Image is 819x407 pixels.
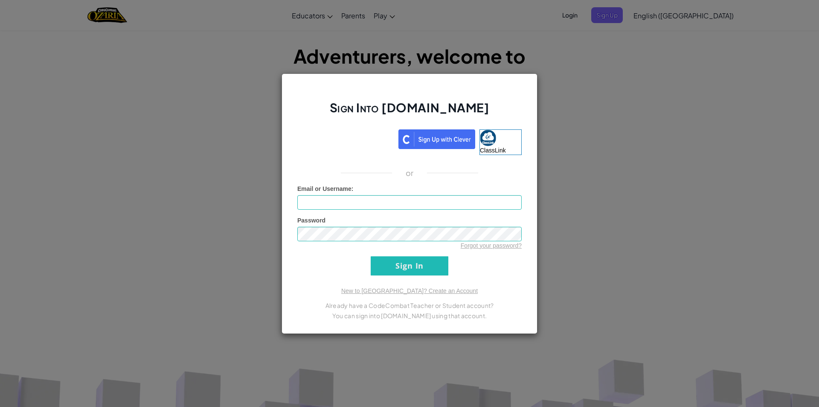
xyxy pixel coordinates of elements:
[406,168,414,178] p: or
[371,256,448,275] input: Sign In
[461,242,522,249] a: Forgot your password?
[480,130,496,146] img: classlink-logo-small.png
[293,129,398,147] iframe: Sign in with Google Button
[297,184,354,193] label: :
[480,147,506,154] span: ClassLink
[297,100,522,124] h2: Sign Into [DOMAIN_NAME]
[297,310,522,321] p: You can sign into [DOMAIN_NAME] using that account.
[297,185,351,192] span: Email or Username
[297,300,522,310] p: Already have a CodeCombat Teacher or Student account?
[341,287,478,294] a: New to [GEOGRAPHIC_DATA]? Create an Account
[398,129,475,149] img: clever_sso_button@2x.png
[297,217,325,224] span: Password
